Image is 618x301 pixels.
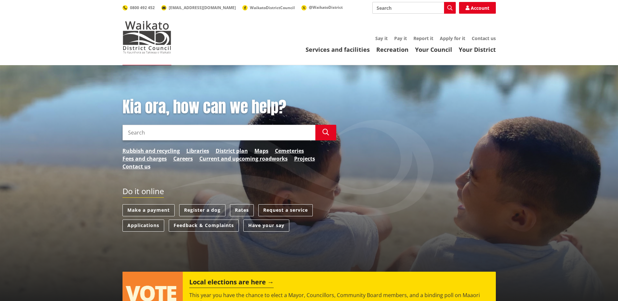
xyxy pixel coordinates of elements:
[216,147,248,155] a: District plan
[169,5,236,10] span: [EMAIL_ADDRESS][DOMAIN_NAME]
[122,204,175,216] a: Make a payment
[169,220,239,232] a: Feedback & Complaints
[472,35,496,41] a: Contact us
[301,5,343,10] a: @WaikatoDistrict
[122,21,171,53] img: Waikato District Council - Te Kaunihera aa Takiwaa o Waikato
[122,5,155,10] a: 0800 492 452
[459,46,496,53] a: Your District
[440,35,465,41] a: Apply for it
[275,147,304,155] a: Cemeteries
[243,220,289,232] a: Have your say
[122,163,151,170] a: Contact us
[122,220,164,232] a: Applications
[179,204,225,216] a: Register a dog
[294,155,315,163] a: Projects
[415,46,452,53] a: Your Council
[258,204,313,216] a: Request a service
[254,147,268,155] a: Maps
[459,2,496,14] a: Account
[375,35,388,41] a: Say it
[242,5,295,10] a: WaikatoDistrictCouncil
[413,35,433,41] a: Report it
[372,2,456,14] input: Search input
[122,125,315,140] input: Search input
[122,98,336,117] h1: Kia ora, how can we help?
[250,5,295,10] span: WaikatoDistrictCouncil
[394,35,407,41] a: Pay it
[122,187,164,198] h2: Do it online
[122,147,180,155] a: Rubbish and recycling
[173,155,193,163] a: Careers
[186,147,209,155] a: Libraries
[122,155,167,163] a: Fees and charges
[376,46,409,53] a: Recreation
[130,5,155,10] span: 0800 492 452
[309,5,343,10] span: @WaikatoDistrict
[189,278,274,288] h2: Local elections are here
[230,204,254,216] a: Rates
[161,5,236,10] a: [EMAIL_ADDRESS][DOMAIN_NAME]
[306,46,370,53] a: Services and facilities
[199,155,288,163] a: Current and upcoming roadworks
